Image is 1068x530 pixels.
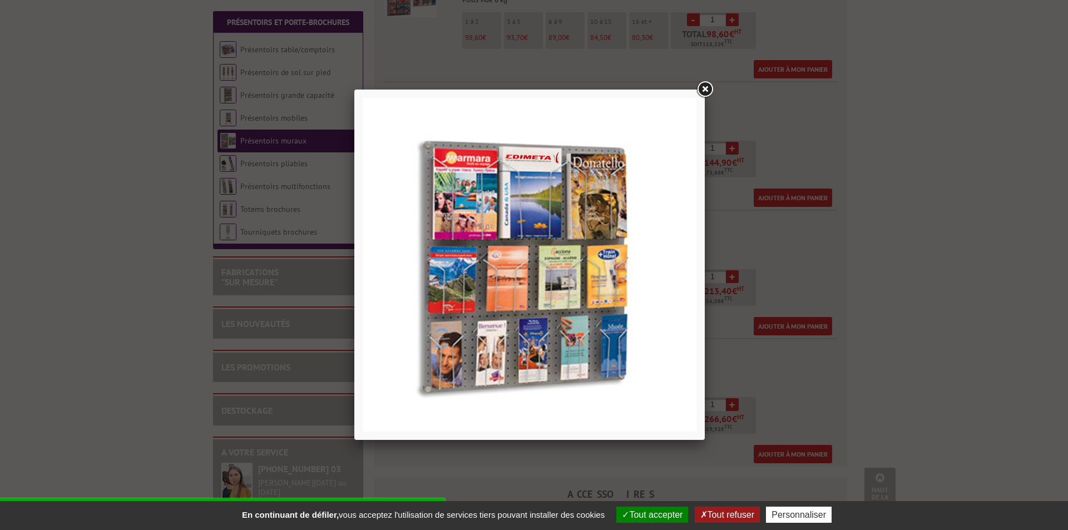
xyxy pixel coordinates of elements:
button: Tout refuser [695,507,760,523]
button: Personnaliser (fenêtre modale) [766,507,832,523]
button: Tout accepter [616,507,688,523]
a: Close [695,80,715,100]
span: vous acceptez l'utilisation de services tiers pouvant installer des cookies [236,510,610,519]
strong: En continuant de défiler, [242,510,339,519]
